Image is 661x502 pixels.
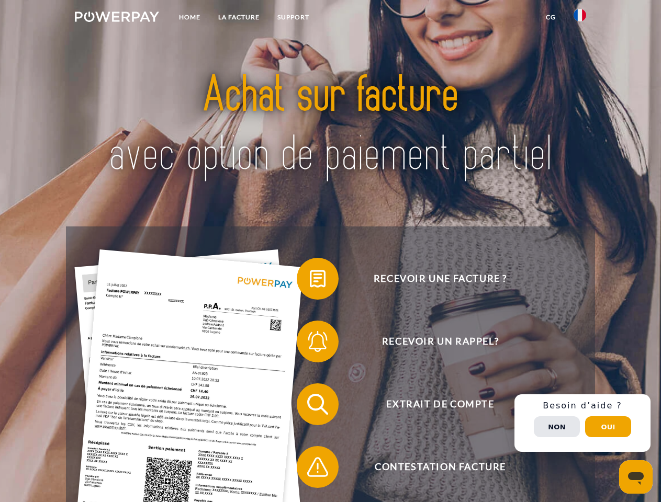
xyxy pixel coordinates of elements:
iframe: Bouton de lancement de la fenêtre de messagerie [619,460,653,494]
span: Contestation Facture [312,446,568,488]
button: Contestation Facture [297,446,569,488]
img: logo-powerpay-white.svg [75,12,159,22]
button: Recevoir un rappel? [297,321,569,362]
div: Schnellhilfe [514,394,651,452]
img: title-powerpay_fr.svg [100,50,561,200]
a: Home [170,8,209,27]
a: CG [537,8,565,27]
img: qb_bell.svg [305,328,331,355]
span: Recevoir un rappel? [312,321,568,362]
a: LA FACTURE [209,8,268,27]
button: Recevoir une facture ? [297,258,569,300]
button: Extrait de compte [297,383,569,425]
a: Support [268,8,318,27]
img: qb_bill.svg [305,266,331,292]
img: qb_search.svg [305,391,331,417]
span: Recevoir une facture ? [312,258,568,300]
img: qb_warning.svg [305,454,331,480]
span: Extrait de compte [312,383,568,425]
button: Non [534,416,580,437]
h3: Besoin d’aide ? [521,401,644,411]
button: Oui [585,416,631,437]
img: fr [574,9,586,21]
